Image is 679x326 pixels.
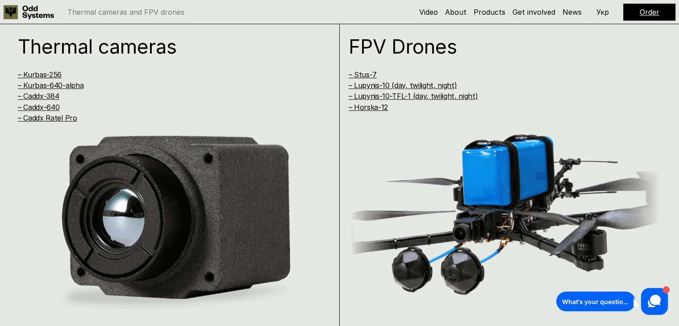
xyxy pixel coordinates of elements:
a: – Lupynis-10-TFL-1 (day, twilight, night) [349,92,478,100]
h1: Thermal cameras [18,37,312,56]
a: Products [474,8,505,17]
h1: FPV Drones [349,37,642,56]
a: News [562,8,582,17]
a: – Kurbas-640-alpha [18,81,83,90]
p: Укр [596,8,609,16]
a: – Lupynis-10 (day, twilight, night) [349,81,457,90]
a: – Horska-12 [349,103,388,112]
a: Get involved [512,8,555,17]
a: – Stus-7 [349,70,377,79]
a: – Caddx Ratel Pro [18,113,77,122]
iframe: HelpCrunch [554,286,670,317]
a: About [445,8,467,17]
a: – Caddx-640 [18,103,59,112]
a: Video [419,8,438,17]
p: Thermal cameras and FPV drones [67,8,184,16]
a: – Kurbas-256 [18,70,62,79]
a: – Caddx-384 [18,92,59,100]
a: Order [640,8,659,17]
